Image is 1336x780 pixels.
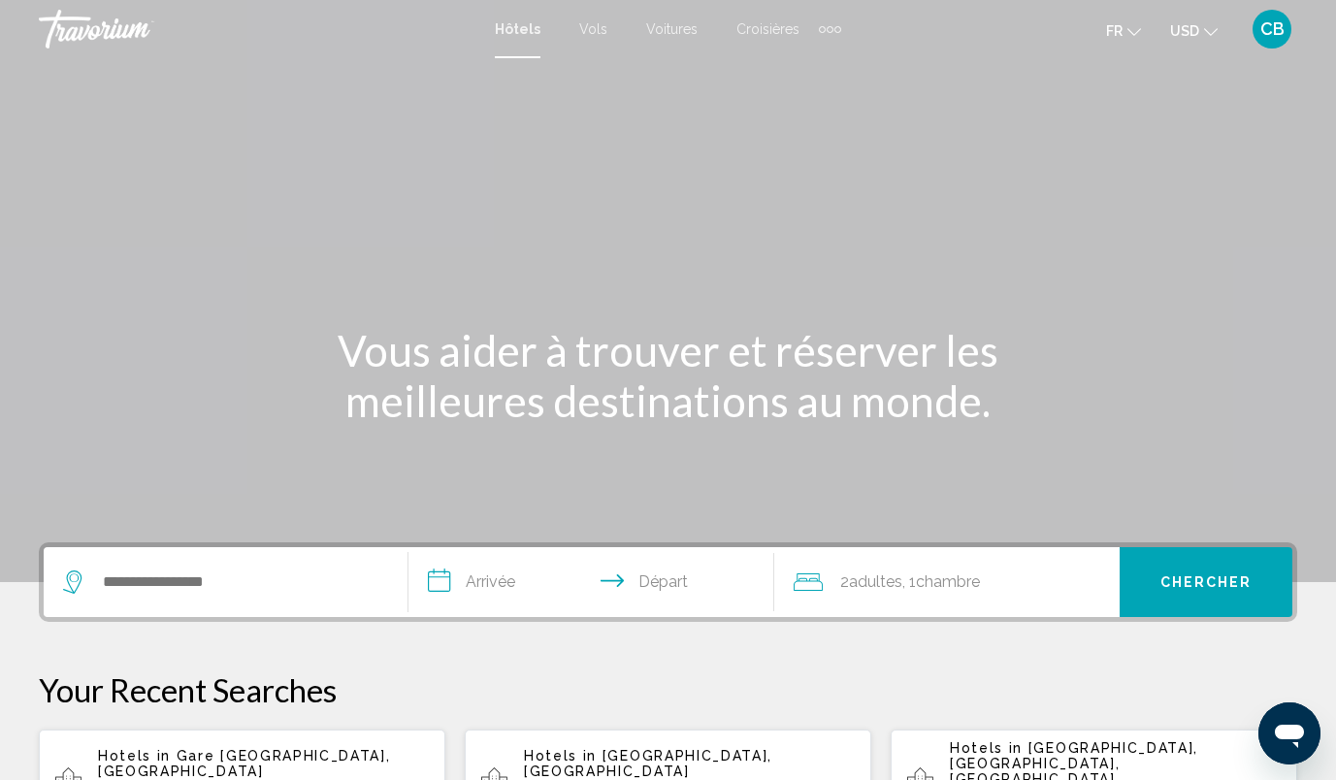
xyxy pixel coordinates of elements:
[1170,16,1218,45] button: Change currency
[916,572,980,591] span: Chambre
[1160,575,1253,591] span: Chercher
[1120,547,1292,617] button: Chercher
[495,21,540,37] a: Hôtels
[98,748,171,764] span: Hotels in
[579,21,607,37] a: Vols
[408,547,773,617] button: Check in and out dates
[1258,702,1320,764] iframe: Button to launch messaging window
[950,740,1023,756] span: Hotels in
[1247,9,1297,49] button: User Menu
[524,748,772,779] span: [GEOGRAPHIC_DATA], [GEOGRAPHIC_DATA]
[840,569,902,596] span: 2
[774,547,1120,617] button: Travelers: 2 adults, 0 children
[98,748,390,779] span: Gare [GEOGRAPHIC_DATA], [GEOGRAPHIC_DATA]
[736,21,799,37] a: Croisières
[1170,23,1199,39] span: USD
[849,572,902,591] span: Adultes
[305,325,1032,426] h1: Vous aider à trouver et réserver les meilleures destinations au monde.
[39,670,1297,709] p: Your Recent Searches
[1106,16,1141,45] button: Change language
[524,748,597,764] span: Hotels in
[1106,23,1123,39] span: fr
[39,10,475,49] a: Travorium
[819,14,841,45] button: Extra navigation items
[1260,19,1285,39] span: CB
[646,21,698,37] a: Voitures
[902,569,980,596] span: , 1
[44,547,1292,617] div: Search widget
